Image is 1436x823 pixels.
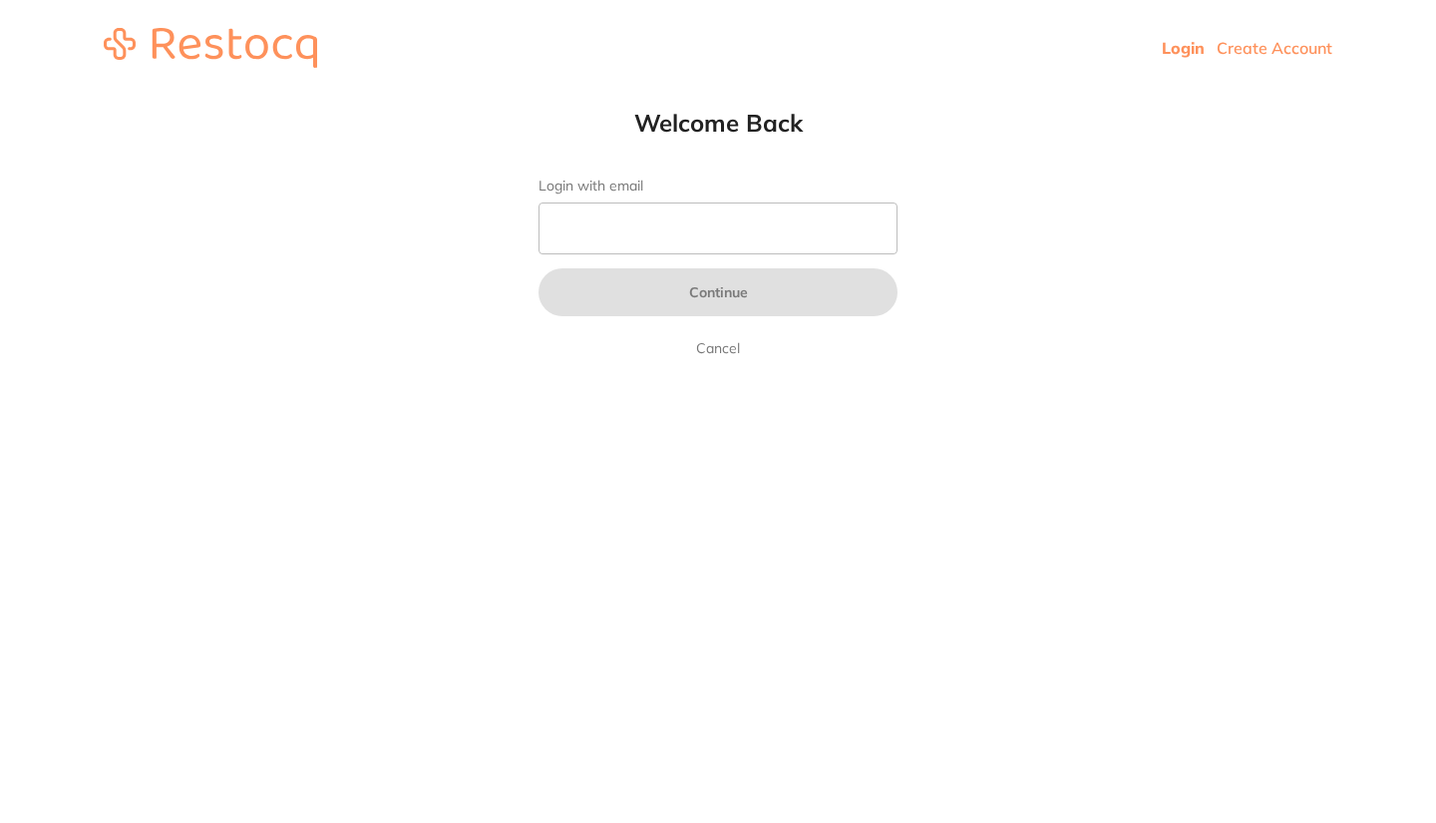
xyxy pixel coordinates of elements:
[538,268,897,316] button: Continue
[1162,38,1205,58] a: Login
[104,28,317,68] img: restocq_logo.svg
[538,178,897,195] label: Login with email
[692,336,744,360] a: Cancel
[1217,38,1332,58] a: Create Account
[499,108,937,138] h1: Welcome Back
